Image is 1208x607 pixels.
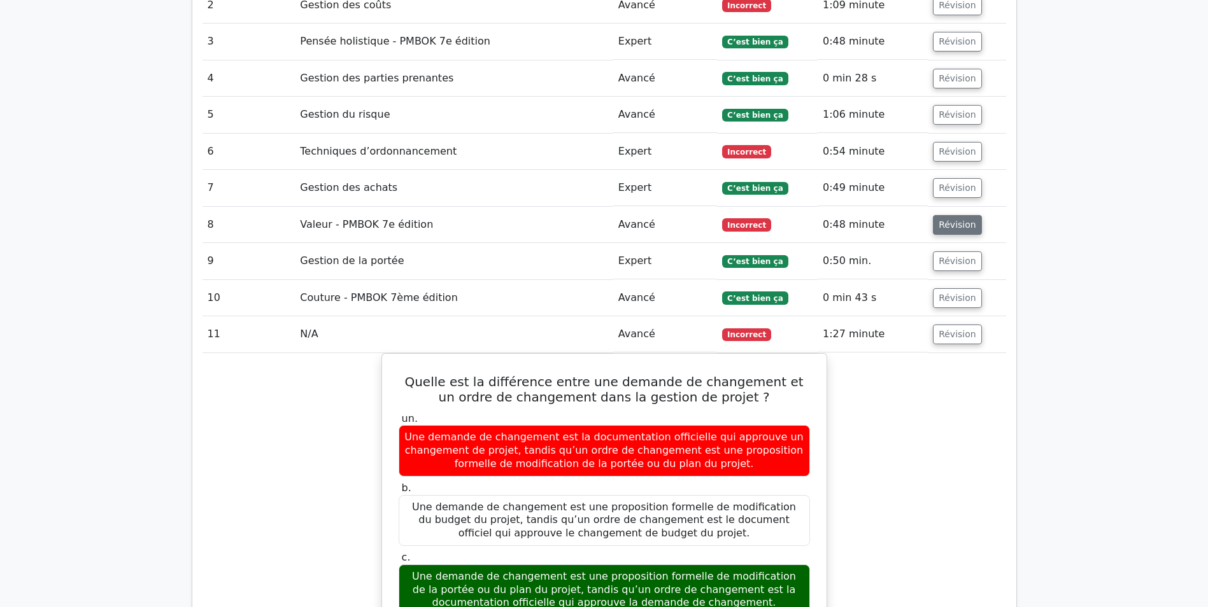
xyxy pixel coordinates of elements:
[613,316,717,352] td: Avancé
[203,134,295,170] td: 6
[295,170,613,206] td: Gestion des achats
[295,243,613,279] td: Gestion de la portée
[933,32,982,52] button: Révision
[295,280,613,316] td: Couture - PMBOK 7ème édition
[295,316,613,352] td: N/A
[933,142,982,162] button: Révision
[613,60,717,97] td: Avancé
[818,24,928,60] td: 0:48 minute
[203,24,295,60] td: 3
[399,425,810,476] div: Une demande de changement est la documentation officielle qui approuve un changement de projet, t...
[722,328,771,341] span: Incorrect
[613,170,717,206] td: Expert
[722,109,788,122] span: C’est bien ça
[722,218,771,231] span: Incorrect
[613,243,717,279] td: Expert
[933,69,982,88] button: Révision
[399,495,810,546] div: Une demande de changement est une proposition formelle de modification du budget du projet, tandi...
[613,134,717,170] td: Expert
[402,551,411,563] span: c.
[203,170,295,206] td: 7
[613,97,717,133] td: Avancé
[295,24,613,60] td: Pensée holistique - PMBOK 7e édition
[295,134,613,170] td: Techniques d’ordonnancement
[818,170,928,206] td: 0:49 minute
[933,251,982,271] button: Révision
[402,482,411,494] span: b.
[818,316,928,352] td: 1:27 minute
[818,243,928,279] td: 0:50 min.
[722,145,771,158] span: Incorrect
[818,280,928,316] td: 0 min 43 s
[295,60,613,97] td: Gestion des parties prenantes
[613,280,717,316] td: Avancé
[203,243,295,279] td: 9
[295,97,613,133] td: Gestion du risque
[722,182,788,195] span: C’est bien ça
[722,72,788,85] span: C’est bien ça
[203,280,295,316] td: 10
[818,134,928,170] td: 0:54 minute
[933,178,982,198] button: Révision
[722,255,788,268] span: C’est bien ça
[613,207,717,243] td: Avancé
[933,105,982,125] button: Révision
[203,60,295,97] td: 4
[295,207,613,243] td: Valeur - PMBOK 7e édition
[722,291,788,304] span: C’est bien ça
[397,374,811,405] h5: Quelle est la différence entre une demande de changement et un ordre de changement dans la gestio...
[818,60,928,97] td: 0 min 28 s
[613,24,717,60] td: Expert
[933,215,982,235] button: Révision
[203,316,295,352] td: 11
[203,97,295,133] td: 5
[933,288,982,308] button: Révision
[722,36,788,48] span: C’est bien ça
[818,207,928,243] td: 0:48 minute
[402,412,418,424] span: un.
[203,207,295,243] td: 8
[818,97,928,133] td: 1:06 minute
[933,324,982,344] button: Révision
